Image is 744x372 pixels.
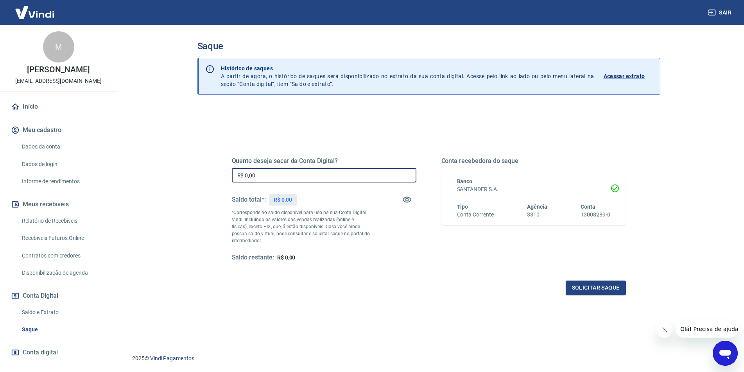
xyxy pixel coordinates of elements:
[19,173,108,190] a: Informe de rendimentos
[232,209,370,244] p: *Corresponde ao saldo disponível para uso na sua Conta Digital Vindi. Incluindo os valores das ve...
[19,248,108,264] a: Contratos com credores
[9,196,108,213] button: Meus recebíveis
[23,347,58,358] span: Conta digital
[221,64,594,72] p: Histórico de saques
[232,157,416,165] h5: Quanto deseja sacar da Conta Digital?
[581,211,610,219] h6: 13008289-0
[9,287,108,304] button: Conta Digital
[9,0,60,24] img: Vindi
[676,320,738,338] iframe: Mensagem da empresa
[441,157,626,165] h5: Conta recebedora do saque
[232,254,274,262] h5: Saldo restante:
[657,322,672,338] iframe: Fechar mensagem
[706,5,735,20] button: Sair
[221,64,594,88] p: A partir de agora, o histórico de saques será disponibilizado no extrato da sua conta digital. Ac...
[15,77,102,85] p: [EMAIL_ADDRESS][DOMAIN_NAME]
[27,66,90,74] p: [PERSON_NAME]
[713,341,738,366] iframe: Botão para abrir a janela de mensagens
[19,322,108,338] a: Saque
[274,196,292,204] p: R$ 0,00
[9,344,108,361] a: Conta digital
[19,156,108,172] a: Dados de login
[527,211,547,219] h6: 3310
[527,204,547,210] span: Agência
[19,230,108,246] a: Recebíveis Futuros Online
[457,178,473,184] span: Banco
[604,64,654,88] a: Acessar extrato
[43,31,74,63] div: M
[457,211,494,219] h6: Conta Corrente
[19,139,108,155] a: Dados da conta
[566,281,626,295] button: Solicitar saque
[19,213,108,229] a: Relatório de Recebíveis
[457,204,468,210] span: Tipo
[19,304,108,320] a: Saldo e Extrato
[604,72,645,80] p: Acessar extrato
[197,41,660,52] h3: Saque
[277,254,296,261] span: R$ 0,00
[9,122,108,139] button: Meu cadastro
[5,5,66,12] span: Olá! Precisa de ajuda?
[232,196,266,204] h5: Saldo total*:
[457,185,610,193] h6: SANTANDER S.A.
[9,98,108,115] a: Início
[150,355,194,361] a: Vindi Pagamentos
[19,265,108,281] a: Disponibilização de agenda
[581,204,595,210] span: Conta
[132,354,725,363] p: 2025 ©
